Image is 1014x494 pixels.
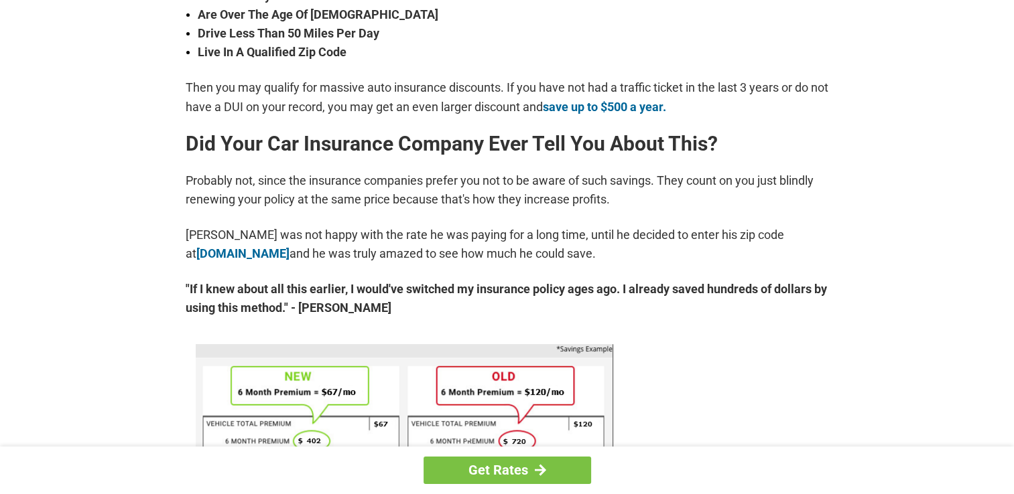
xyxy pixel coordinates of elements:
[186,280,829,317] strong: "If I knew about all this earlier, I would've switched my insurance policy ages ago. I already sa...
[186,133,829,155] h2: Did Your Car Insurance Company Ever Tell You About This?
[198,43,829,62] strong: Live In A Qualified Zip Code
[543,100,666,114] a: save up to $500 a year.
[196,246,290,260] a: [DOMAIN_NAME]
[186,171,829,209] p: Probably not, since the insurance companies prefer you not to be aware of such savings. They coun...
[186,226,829,263] p: [PERSON_NAME] was not happy with the rate he was paying for a long time, until he decided to ente...
[198,5,829,24] strong: Are Over The Age Of [DEMOGRAPHIC_DATA]
[424,457,591,484] a: Get Rates
[198,24,829,43] strong: Drive Less Than 50 Miles Per Day
[186,78,829,116] p: Then you may qualify for massive auto insurance discounts. If you have not had a traffic ticket i...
